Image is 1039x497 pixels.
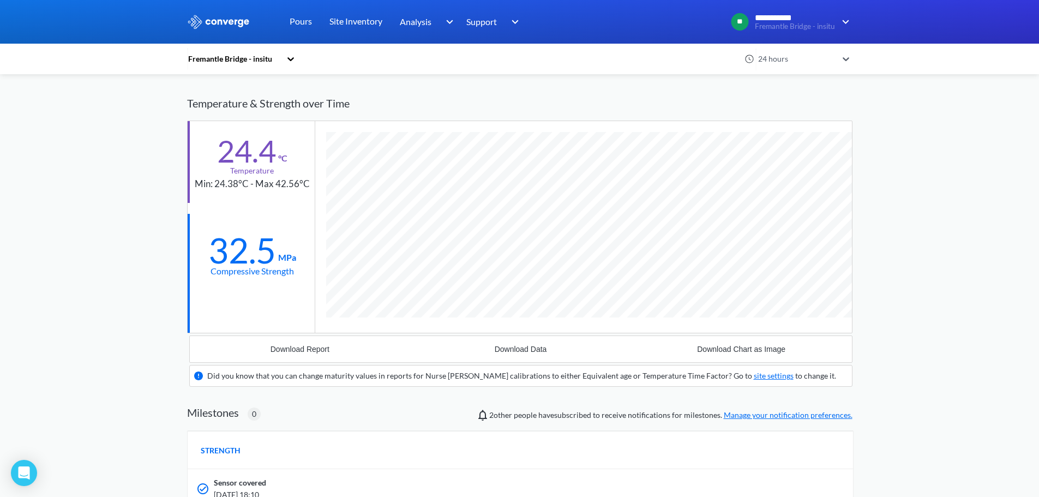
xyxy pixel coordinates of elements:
span: Luke Thompson, Michael Heathwood [489,410,512,420]
span: 0 [252,408,256,420]
span: Support [466,15,497,28]
button: Download Report [190,336,411,362]
span: Fremantle Bridge - insitu [755,22,835,31]
div: Compressive Strength [211,264,294,278]
div: Temperature [230,165,274,177]
div: Download Report [271,345,329,354]
img: downArrow.svg [439,15,456,28]
h2: Milestones [187,406,239,419]
span: Analysis [400,15,431,28]
span: STRENGTH [201,445,241,457]
div: Did you know that you can change maturity values in reports for Nurse [PERSON_NAME] calibrations ... [207,370,836,382]
span: Sensor covered [214,477,266,489]
div: 24 hours [755,53,837,65]
div: 32.5 [208,237,276,264]
div: 24.4 [217,137,276,165]
a: Manage your notification preferences. [724,410,852,420]
button: Download Data [410,336,631,362]
div: Download Chart as Image [697,345,785,354]
img: notifications-icon.svg [476,409,489,422]
button: Download Chart as Image [631,336,852,362]
div: Min: 24.38°C - Max 42.56°C [195,177,310,191]
img: icon-clock.svg [744,54,754,64]
img: logo_ewhite.svg [187,15,250,29]
img: downArrow.svg [505,15,522,28]
div: Download Data [495,345,547,354]
div: Fremantle Bridge - insitu [187,53,281,65]
div: Open Intercom Messenger [11,460,37,486]
span: people have subscribed to receive notifications for milestones. [489,409,852,421]
a: site settings [754,371,794,380]
div: Temperature & Strength over Time [187,86,852,121]
img: downArrow.svg [835,15,852,28]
